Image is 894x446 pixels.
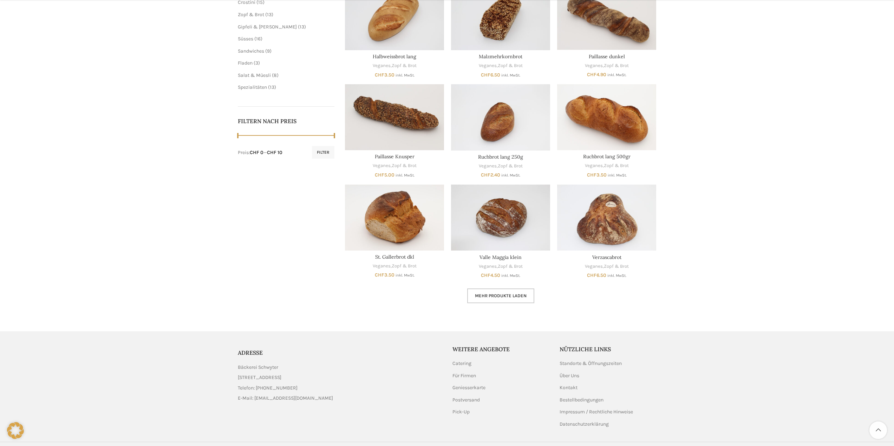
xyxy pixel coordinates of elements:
span: CHF [587,72,596,78]
a: Zopf & Brot [498,62,523,69]
a: Valle Maggia klein [451,185,550,251]
small: inkl. MwSt. [396,173,415,178]
small: inkl. MwSt. [396,73,415,78]
div: Preis: — [238,149,282,156]
a: Gipfeli & [PERSON_NAME] [238,24,297,30]
span: [STREET_ADDRESS] [238,374,281,381]
bdi: 4.50 [481,272,500,278]
span: CHF 10 [267,149,282,155]
a: Valle Maggia klein [479,254,522,260]
a: Fladen [238,60,253,66]
div: , [345,263,444,269]
a: List item link [238,394,442,402]
span: CHF [375,72,384,78]
a: Zopf & Brot [604,162,629,169]
a: Ruchbrot lang 500gr [583,153,631,160]
div: , [451,163,550,169]
span: CHF [481,172,490,178]
a: Bestellbedingungen [560,397,604,404]
span: Spezialitäten [238,84,267,90]
a: Veganes [373,162,391,169]
a: Über Uns [560,372,580,379]
a: St. Gallerbrot dkl [375,254,414,260]
a: Veganes [585,62,603,69]
span: CHF [375,172,384,178]
div: , [557,263,656,270]
span: CHF 0 [250,149,263,155]
div: , [557,62,656,69]
small: inkl. MwSt. [608,173,627,178]
small: inkl. MwSt. [501,73,520,78]
div: , [557,162,656,169]
span: ADRESSE [238,349,263,356]
a: Zopf & Brot [392,162,417,169]
div: , [345,162,444,169]
bdi: 3.50 [375,272,394,278]
span: Bäckerei Schwyter [238,364,278,371]
span: CHF [587,272,596,278]
a: Zopf & Brot [392,62,417,69]
a: Für Firmen [452,372,477,379]
a: Verzascabrot [592,254,621,260]
bdi: 6.50 [587,272,606,278]
bdi: 6.50 [481,72,500,78]
h5: Weitere Angebote [452,345,549,353]
a: Ruchbrot lang 500gr [557,84,656,150]
span: 13 [267,12,272,18]
span: CHF [481,272,490,278]
a: Pick-Up [452,408,470,415]
a: Postversand [452,397,481,404]
small: inkl. MwSt. [396,273,415,278]
span: 9 [267,48,270,54]
span: 8 [274,72,277,78]
span: 13 [270,84,274,90]
span: 3 [255,60,258,66]
a: Veganes [585,263,603,270]
div: , [451,263,550,270]
button: Filter [312,146,334,159]
a: Catering [452,360,472,367]
a: Veganes [479,62,497,69]
a: Ruchbrot lang 250g [451,84,550,150]
a: Süsses [238,36,253,42]
span: CHF [375,272,384,278]
a: Geniesserkarte [452,384,486,391]
a: List item link [238,384,442,392]
h5: Filtern nach Preis [238,117,335,125]
a: Datenschutzerklärung [560,421,609,428]
bdi: 5.00 [375,172,394,178]
a: Malzmehrkornbrot [479,53,522,60]
a: Zopf & Brot [238,12,264,18]
a: Impressum / Rechtliche Hinweise [560,408,634,415]
small: inkl. MwSt. [501,173,520,178]
small: inkl. MwSt. [607,273,626,278]
a: Zopf & Brot [604,263,629,270]
small: inkl. MwSt. [501,273,520,278]
a: Veganes [585,162,603,169]
span: 13 [300,24,304,30]
a: Paillasse Knusper [345,84,444,150]
a: Zopf & Brot [604,62,629,69]
a: Sandwiches [238,48,264,54]
a: Standorte & Öffnungszeiten [560,360,622,367]
span: CHF [587,172,596,178]
bdi: 4.90 [587,72,606,78]
a: Zopf & Brot [498,163,523,169]
h5: Nützliche Links [560,345,657,353]
div: , [345,62,444,69]
a: Salat & Müesli [238,72,271,78]
bdi: 3.50 [587,172,607,178]
span: 16 [256,36,261,42]
a: Mehr Produkte laden [467,288,534,303]
a: Verzascabrot [557,185,656,251]
a: Kontakt [560,384,578,391]
a: Halbweissbrot lang [373,53,416,60]
a: Paillasse dunkel [589,53,625,60]
a: St. Gallerbrot dkl [345,185,444,251]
